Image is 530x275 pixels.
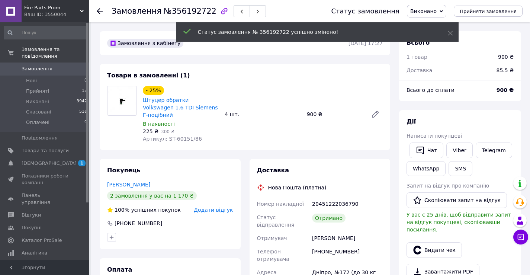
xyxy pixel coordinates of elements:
div: 900 ₴ [304,109,365,119]
span: Замовлення [112,7,161,16]
span: У вас є 25 днів, щоб відправити запит на відгук покупцеві, скопіювавши посилання. [407,212,511,233]
div: 20451222036790 [311,197,384,211]
div: Замовлення з кабінету [107,39,183,48]
div: 4 шт. [222,109,303,119]
span: Номер накладної [257,201,304,207]
span: Статус відправлення [257,214,295,228]
img: Штуцер обратки Volkswagen 1.6 TDI Siemens Г-подібний [107,86,136,115]
span: Каталог ProSale [22,237,62,244]
span: 0 [84,119,87,126]
div: [PHONE_NUMBER] [114,220,163,227]
div: Статус замовлення № 356192722 успішно змінено! [198,28,429,36]
span: Запит на відгук про компанію [407,183,489,189]
span: Повідомлення [22,135,58,141]
div: - 25% [143,86,164,95]
button: Чат з покупцем [513,230,528,244]
span: Доставка [407,67,432,73]
span: Fire Parts Prom [24,4,80,11]
span: 1 товар [407,54,427,60]
span: [DEMOGRAPHIC_DATA] [22,160,77,167]
span: Скасовані [26,109,51,115]
span: 0 [84,77,87,84]
span: 516 [79,109,87,115]
div: Нова Пошта (платна) [266,184,328,191]
button: Чат [409,143,443,158]
span: 13 [82,88,87,95]
span: Виконані [26,98,49,105]
a: WhatsApp [407,161,446,176]
div: 85.5 ₴ [492,62,518,79]
span: Відгуки [22,212,41,218]
span: Показники роботи компанії [22,173,69,186]
span: Оплата [107,266,132,273]
span: Замовлення та повідомлення [22,46,89,60]
a: [PERSON_NAME] [107,182,150,188]
span: Товари та послуги [22,147,69,154]
div: 900 ₴ [498,53,514,61]
span: Прийняти замовлення [460,9,517,14]
span: Замовлення [22,65,52,72]
input: Пошук [4,26,88,39]
span: Прийняті [26,88,49,95]
button: Скопіювати запит на відгук [407,192,507,208]
div: [PERSON_NAME] [311,231,384,245]
span: Артикул: ST-60151/86 [143,136,202,142]
span: Нові [26,77,37,84]
span: Аналітика [22,250,47,256]
div: Отримано [312,214,346,223]
a: Редагувати [368,107,383,122]
div: 2 замовлення у вас на 1 170 ₴ [107,191,197,200]
span: Всього до сплати [407,87,454,93]
a: Telegram [476,143,512,158]
div: Ваш ID: 3550044 [24,11,89,18]
span: Товари в замовленні (1) [107,72,190,79]
button: SMS [449,161,472,176]
span: Панель управління [22,192,69,205]
span: Отримувач [257,235,287,241]
span: Написати покупцеві [407,133,462,139]
span: №356192722 [164,7,216,16]
div: Статус замовлення [331,7,399,15]
div: [PHONE_NUMBER] [311,245,384,266]
button: Прийняти замовлення [454,6,523,17]
span: Дії [407,118,416,125]
span: 3942 [77,98,87,105]
span: Доставка [257,167,289,174]
div: успішних покупок [107,206,181,214]
a: Viber [446,143,472,158]
a: Штуцер обратки Volkswagen 1.6 TDI Siemens Г-подібний [143,97,218,118]
span: Покупець [107,167,141,174]
span: 300 ₴ [161,129,174,134]
span: 225 ₴ [143,128,158,134]
span: 1 [78,160,86,166]
span: Оплачені [26,119,49,126]
button: Видати чек [407,242,462,258]
span: Виконано [410,8,437,14]
span: Телефон отримувача [257,249,289,262]
b: 900 ₴ [497,87,514,93]
span: В наявності [143,121,175,127]
span: Додати відгук [194,207,233,213]
span: 100% [115,207,129,213]
div: Повернутися назад [97,7,103,15]
span: Покупці [22,224,42,231]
